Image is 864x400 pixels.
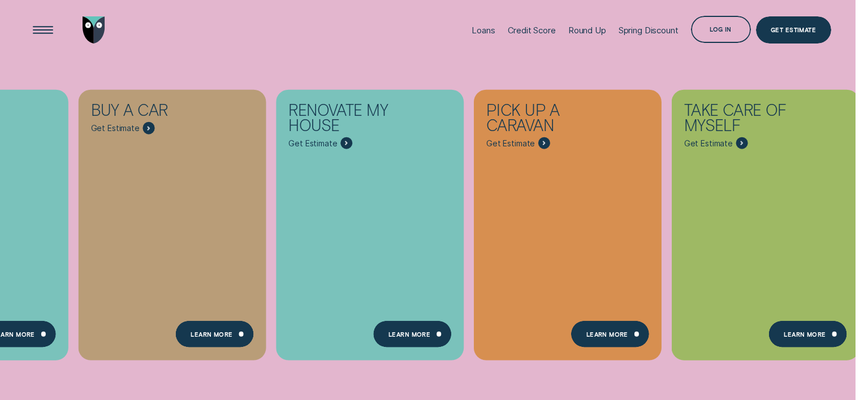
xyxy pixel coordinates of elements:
[769,320,847,347] a: Learn more
[288,138,337,148] span: Get Estimate
[684,138,733,148] span: Get Estimate
[568,25,606,36] div: Round Up
[91,123,140,133] span: Get Estimate
[79,90,266,353] a: Buy a car - Learn more
[756,16,831,44] a: Get Estimate
[571,320,649,347] a: Learn More
[29,16,57,44] button: Open Menu
[508,25,556,36] div: Credit Score
[288,102,408,137] div: Renovate My House
[619,25,679,36] div: Spring Discount
[691,16,751,43] button: Log in
[474,90,662,353] a: Pick up a caravan - Learn more
[486,102,606,137] div: Pick up a caravan
[672,90,859,353] a: Take care of myself - Learn more
[91,102,211,122] div: Buy a car
[472,25,495,36] div: Loans
[276,90,464,353] a: Renovate My House - Learn more
[373,320,451,347] a: Learn more
[83,16,105,44] img: Wisr
[684,102,804,137] div: Take care of myself
[486,138,535,148] span: Get Estimate
[176,320,254,347] a: Learn More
